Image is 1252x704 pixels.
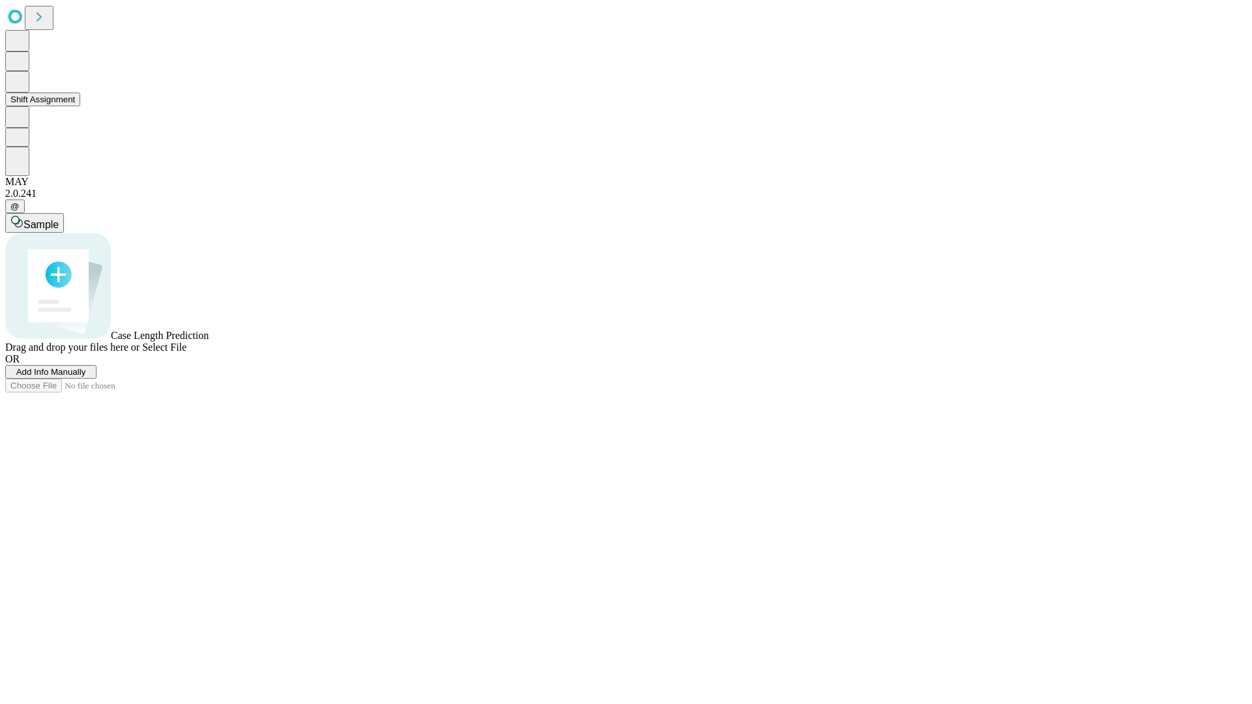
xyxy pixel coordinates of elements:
[142,342,186,353] span: Select File
[5,213,64,233] button: Sample
[16,367,86,377] span: Add Info Manually
[5,342,140,353] span: Drag and drop your files here or
[5,353,20,364] span: OR
[111,330,209,341] span: Case Length Prediction
[5,188,1247,199] div: 2.0.241
[10,201,20,211] span: @
[5,365,97,379] button: Add Info Manually
[5,176,1247,188] div: MAY
[5,199,25,213] button: @
[23,219,59,230] span: Sample
[5,93,80,106] button: Shift Assignment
